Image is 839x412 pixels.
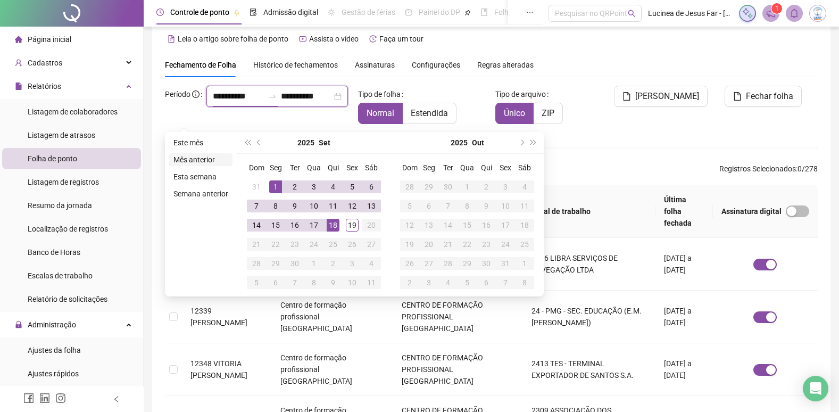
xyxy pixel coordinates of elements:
[719,164,796,173] span: Registros Selecionados
[362,216,381,235] td: 2025-09-20
[346,180,359,193] div: 5
[299,35,306,43] span: youtube
[400,235,419,254] td: 2025-10-19
[288,180,301,193] div: 2
[419,273,438,292] td: 2025-11-03
[742,7,753,19] img: sparkle-icon.fc2bf0ac1784a2077858766a79e2daf3.svg
[369,35,377,43] span: history
[308,219,320,232] div: 17
[343,177,362,196] td: 2025-09-05
[515,273,534,292] td: 2025-11-08
[346,219,359,232] div: 19
[309,35,359,43] span: Assista o vídeo
[458,273,477,292] td: 2025-11-05
[515,158,534,177] th: Sáb
[499,200,512,212] div: 10
[422,180,435,193] div: 29
[190,359,247,380] span: 12348 VITORIA [PERSON_NAME]
[285,254,304,273] td: 2025-09-30
[327,257,339,270] div: 2
[655,238,713,291] td: [DATE] a [DATE]
[442,238,454,251] div: 21
[28,201,92,210] span: Resumo da jornada
[542,108,554,118] span: ZIP
[499,238,512,251] div: 24
[319,132,330,153] button: month panel
[719,163,818,180] span: : 0 / 278
[288,276,301,289] div: 7
[438,273,458,292] td: 2025-11-04
[403,219,416,232] div: 12
[477,235,496,254] td: 2025-10-23
[362,273,381,292] td: 2025-10-11
[165,61,236,69] span: Fechamento de Folha
[247,235,266,254] td: 2025-09-21
[393,343,523,396] td: CENTRO DE FORMAÇÃO PROFISSIONAL [GEOGRAPHIC_DATA]
[113,395,120,403] span: left
[343,235,362,254] td: 2025-09-26
[323,273,343,292] td: 2025-10-09
[323,158,343,177] th: Qui
[308,276,320,289] div: 8
[269,219,282,232] div: 15
[504,108,525,118] span: Único
[515,254,534,273] td: 2025-11-01
[496,196,515,216] td: 2025-10-10
[499,257,512,270] div: 31
[327,238,339,251] div: 25
[253,132,265,153] button: prev-year
[15,83,22,90] span: file
[343,273,362,292] td: 2025-10-10
[304,177,323,196] td: 2025-09-03
[308,200,320,212] div: 10
[451,132,468,153] button: year panel
[304,158,323,177] th: Qua
[528,132,539,153] button: super-next-year
[496,158,515,177] th: Sex
[327,200,339,212] div: 11
[523,291,655,343] td: 24 - PMG - SEC. EDUCAÇÃO (E.M. [PERSON_NAME])
[725,86,802,107] button: Fechar folha
[477,61,534,69] span: Regras alteradas
[518,257,531,270] div: 1
[269,257,282,270] div: 29
[628,10,636,18] span: search
[308,257,320,270] div: 1
[169,187,232,200] li: Semana anterior
[477,273,496,292] td: 2025-11-06
[790,9,799,18] span: bell
[523,343,655,396] td: 2413 TES - TERMINAL EXPORTADOR DE SANTOS S.A.
[400,273,419,292] td: 2025-11-02
[461,200,474,212] div: 8
[518,200,531,212] div: 11
[496,177,515,196] td: 2025-10-03
[28,225,108,233] span: Localização de registros
[461,219,474,232] div: 15
[269,276,282,289] div: 6
[323,177,343,196] td: 2025-09-04
[323,216,343,235] td: 2025-09-18
[458,177,477,196] td: 2025-10-01
[523,185,655,238] th: Local de trabalho
[442,219,454,232] div: 14
[266,216,285,235] td: 2025-09-15
[516,132,527,153] button: next-year
[442,257,454,270] div: 28
[346,200,359,212] div: 12
[496,254,515,273] td: 2025-10-31
[442,180,454,193] div: 30
[438,158,458,177] th: Ter
[304,254,323,273] td: 2025-10-01
[297,132,314,153] button: year panel
[472,132,484,153] button: month panel
[304,235,323,254] td: 2025-09-24
[458,235,477,254] td: 2025-10-22
[169,170,232,183] li: Esta semana
[480,200,493,212] div: 9
[250,9,257,16] span: file-done
[461,180,474,193] div: 1
[438,235,458,254] td: 2025-10-21
[458,196,477,216] td: 2025-10-08
[411,108,448,118] span: Estendida
[480,257,493,270] div: 30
